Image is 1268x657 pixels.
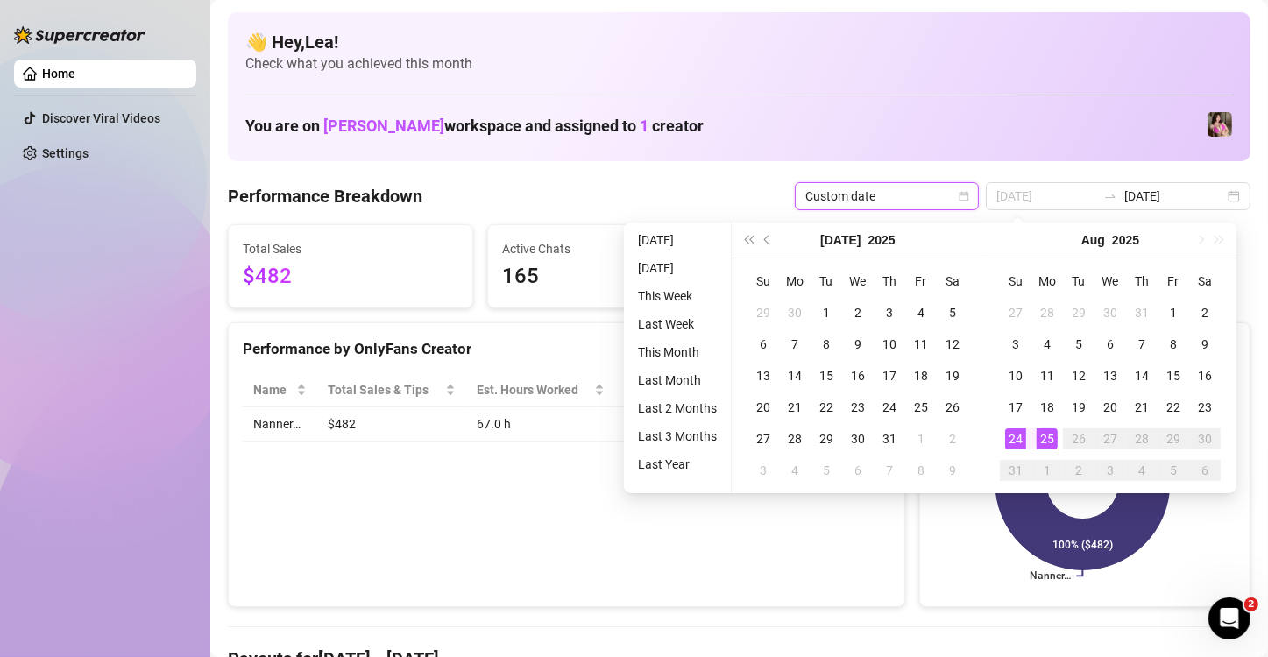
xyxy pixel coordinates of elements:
[1094,455,1126,486] td: 2025-09-03
[1030,570,1071,583] text: Nanner…
[1063,297,1094,328] td: 2025-07-29
[879,302,900,323] div: 3
[228,184,422,208] h4: Performance Breakdown
[820,223,861,258] button: Choose a month
[905,328,937,360] td: 2025-07-11
[1208,597,1250,639] iframe: Intercom live chat
[1094,328,1126,360] td: 2025-08-06
[1031,328,1063,360] td: 2025-08-04
[937,360,968,392] td: 2025-07-19
[942,302,963,323] div: 5
[811,297,842,328] td: 2025-07-01
[1000,392,1031,423] td: 2025-08-17
[1063,392,1094,423] td: 2025-08-19
[1189,265,1221,297] th: Sa
[1194,302,1215,323] div: 2
[753,365,774,386] div: 13
[1068,334,1089,355] div: 5
[779,423,811,455] td: 2025-07-28
[1037,365,1058,386] div: 11
[753,302,774,323] div: 29
[879,334,900,355] div: 10
[1037,302,1058,323] div: 28
[1194,428,1215,449] div: 30
[1131,334,1152,355] div: 7
[1037,460,1058,481] div: 1
[874,328,905,360] td: 2025-07-10
[1131,397,1152,418] div: 21
[477,380,591,399] div: Est. Hours Worked
[747,328,779,360] td: 2025-07-06
[753,428,774,449] div: 27
[1163,302,1184,323] div: 1
[631,398,724,419] li: Last 2 Months
[905,455,937,486] td: 2025-08-08
[784,365,805,386] div: 14
[1037,397,1058,418] div: 18
[1100,428,1121,449] div: 27
[874,423,905,455] td: 2025-07-31
[1063,360,1094,392] td: 2025-08-12
[1158,297,1189,328] td: 2025-08-01
[1005,428,1026,449] div: 24
[874,297,905,328] td: 2025-07-03
[868,223,896,258] button: Choose a year
[959,191,969,201] span: calendar
[1100,365,1121,386] div: 13
[747,265,779,297] th: Su
[1068,302,1089,323] div: 29
[847,365,868,386] div: 16
[640,117,648,135] span: 1
[937,328,968,360] td: 2025-07-12
[1031,297,1063,328] td: 2025-07-28
[1000,297,1031,328] td: 2025-07-27
[842,265,874,297] th: We
[1189,297,1221,328] td: 2025-08-02
[631,230,724,251] li: [DATE]
[842,392,874,423] td: 2025-07-23
[1000,360,1031,392] td: 2025-08-10
[747,423,779,455] td: 2025-07-27
[811,265,842,297] th: Tu
[1131,302,1152,323] div: 31
[631,370,724,391] li: Last Month
[811,360,842,392] td: 2025-07-15
[1158,423,1189,455] td: 2025-08-29
[14,26,145,44] img: logo-BBDzfeDw.svg
[631,454,724,475] li: Last Year
[779,265,811,297] th: Mo
[910,397,932,418] div: 25
[1158,455,1189,486] td: 2025-09-05
[905,392,937,423] td: 2025-07-25
[1000,328,1031,360] td: 2025-08-03
[1068,397,1089,418] div: 19
[1163,334,1184,355] div: 8
[816,302,837,323] div: 1
[243,373,317,407] th: Name
[842,423,874,455] td: 2025-07-30
[1100,397,1121,418] div: 20
[910,302,932,323] div: 4
[1031,455,1063,486] td: 2025-09-01
[615,407,728,442] td: $7.19
[1037,428,1058,449] div: 25
[323,117,444,135] span: [PERSON_NAME]
[1094,360,1126,392] td: 2025-08-13
[243,260,458,293] span: $482
[1068,365,1089,386] div: 12
[317,373,465,407] th: Total Sales & Tips
[615,373,728,407] th: Sales / Hour
[996,187,1096,206] input: Start date
[1208,112,1232,137] img: Nanner
[1158,265,1189,297] th: Fr
[1189,360,1221,392] td: 2025-08-16
[847,460,868,481] div: 6
[328,380,441,399] span: Total Sales & Tips
[1126,392,1158,423] td: 2025-08-21
[1163,460,1184,481] div: 5
[1126,360,1158,392] td: 2025-08-14
[1126,328,1158,360] td: 2025-08-07
[747,360,779,392] td: 2025-07-13
[42,111,160,125] a: Discover Viral Videos
[1131,460,1152,481] div: 4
